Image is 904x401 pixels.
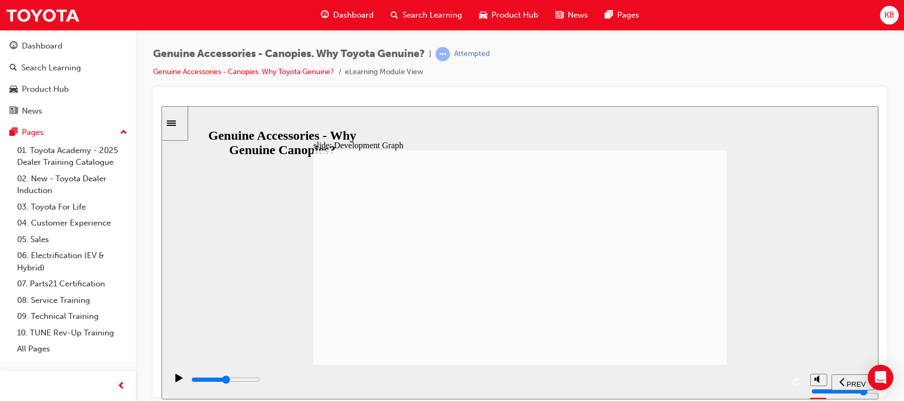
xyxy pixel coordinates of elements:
[10,85,18,94] span: car-icon
[491,9,538,21] span: Product Hub
[10,128,18,138] span: pages-icon
[627,268,643,284] button: replay
[649,268,666,280] button: volume
[5,3,80,27] img: Trak
[555,9,563,22] span: news-icon
[13,199,132,215] a: 03. Toyota For Life
[649,259,665,293] div: misc controls
[4,101,132,121] a: News
[22,105,42,117] div: News
[880,6,899,25] button: KB
[4,34,132,123] button: DashboardSearch LearningProduct HubNews
[13,292,132,309] a: 08. Service Training
[4,36,132,56] a: Dashboard
[4,58,132,78] a: Search Learning
[30,269,99,278] input: slide progress
[22,83,69,95] div: Product Hub
[568,9,588,21] span: News
[650,281,719,290] input: volume
[312,4,382,26] a: guage-iconDashboard
[5,259,643,293] div: playback controls
[13,171,132,199] a: 02. New - Toyota Dealer Induction
[13,231,132,248] a: 05. Sales
[382,4,471,26] a: search-iconSearch Learning
[13,276,132,292] a: 07. Parts21 Certification
[333,9,374,21] span: Dashboard
[617,9,639,21] span: Pages
[596,4,648,26] a: pages-iconPages
[153,67,334,76] a: Genuine Accessories - Canopies. Why Toyota Genuine?
[10,42,18,51] span: guage-icon
[13,341,132,357] a: All Pages
[435,47,450,61] span: learningRecordVerb_ATTEMPT-icon
[22,126,44,139] div: Pages
[10,107,18,116] span: news-icon
[391,9,398,22] span: search-icon
[471,4,547,26] a: car-iconProduct Hub
[868,365,893,390] div: Open Intercom Messenger
[153,48,425,60] span: Genuine Accessories - Canopies. Why Toyota Genuine?
[685,274,704,282] span: PREV
[120,126,127,140] span: up-icon
[479,9,487,22] span: car-icon
[547,4,596,26] a: news-iconNews
[21,62,81,74] div: Search Learning
[4,79,132,99] a: Product Hub
[4,123,132,142] button: Pages
[429,48,431,60] span: |
[13,142,132,171] a: 01. Toyota Academy - 2025 Dealer Training Catalogue
[321,9,329,22] span: guage-icon
[402,9,462,21] span: Search Learning
[884,9,894,21] span: KB
[13,308,132,325] a: 09. Technical Training
[345,66,423,78] li: eLearning Module View
[117,380,125,393] span: prev-icon
[605,9,613,22] span: pages-icon
[5,267,23,285] button: play/pause
[454,49,490,59] div: Attempted
[670,268,712,284] button: previous
[13,325,132,341] a: 10. TUNE Rev-Up Training
[13,215,132,231] a: 04. Customer Experience
[13,247,132,276] a: 06. Electrification (EV & Hybrid)
[670,259,712,293] nav: slide navigation
[10,63,17,73] span: search-icon
[22,40,62,52] div: Dashboard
